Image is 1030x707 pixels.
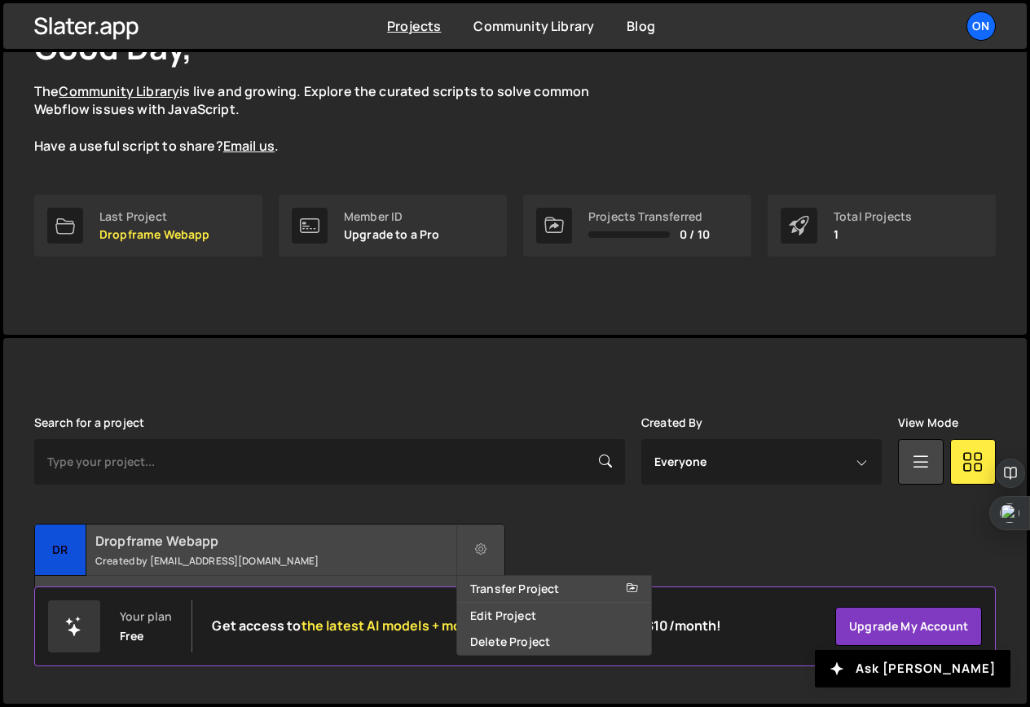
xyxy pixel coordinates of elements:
div: 1 page, last updated by 7 minutes ago [35,576,504,625]
a: Community Library [59,82,179,100]
div: Your plan [120,610,172,623]
p: Dropframe Webapp [99,228,210,241]
a: Email us [223,137,275,155]
a: Blog [627,17,655,35]
label: Created By [641,416,703,429]
div: Dr [35,525,86,576]
h2: Dropframe Webapp [95,532,456,550]
p: 1 [834,228,912,241]
p: Upgrade to a Pro [344,228,440,241]
button: Ask [PERSON_NAME] [815,650,1010,687]
div: Last Project [99,210,210,223]
div: Free [120,630,144,643]
a: Upgrade my account [835,607,982,646]
p: The is live and growing. Explore the curated scripts to solve common Webflow issues with JavaScri... [34,82,621,156]
a: Projects [387,17,441,35]
h2: Get access to when you upgrade for just $10/month! [212,618,721,634]
a: Last Project Dropframe Webapp [34,195,262,257]
div: Member ID [344,210,440,223]
span: 0 / 10 [680,228,710,241]
a: Delete Project [457,629,651,655]
label: Search for a project [34,416,144,429]
a: Community Library [473,17,594,35]
span: the latest AI models + more [302,617,475,635]
a: Edit Project [457,603,651,629]
a: On [966,11,996,41]
a: Transfer Project [457,576,651,602]
input: Type your project... [34,439,625,485]
a: Dr Dropframe Webapp Created by [EMAIL_ADDRESS][DOMAIN_NAME] 1 page, last updated by 7 minutes ago [34,524,505,626]
small: Created by [EMAIL_ADDRESS][DOMAIN_NAME] [95,554,456,568]
div: Total Projects [834,210,912,223]
label: View Mode [898,416,958,429]
div: Projects Transferred [588,210,710,223]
